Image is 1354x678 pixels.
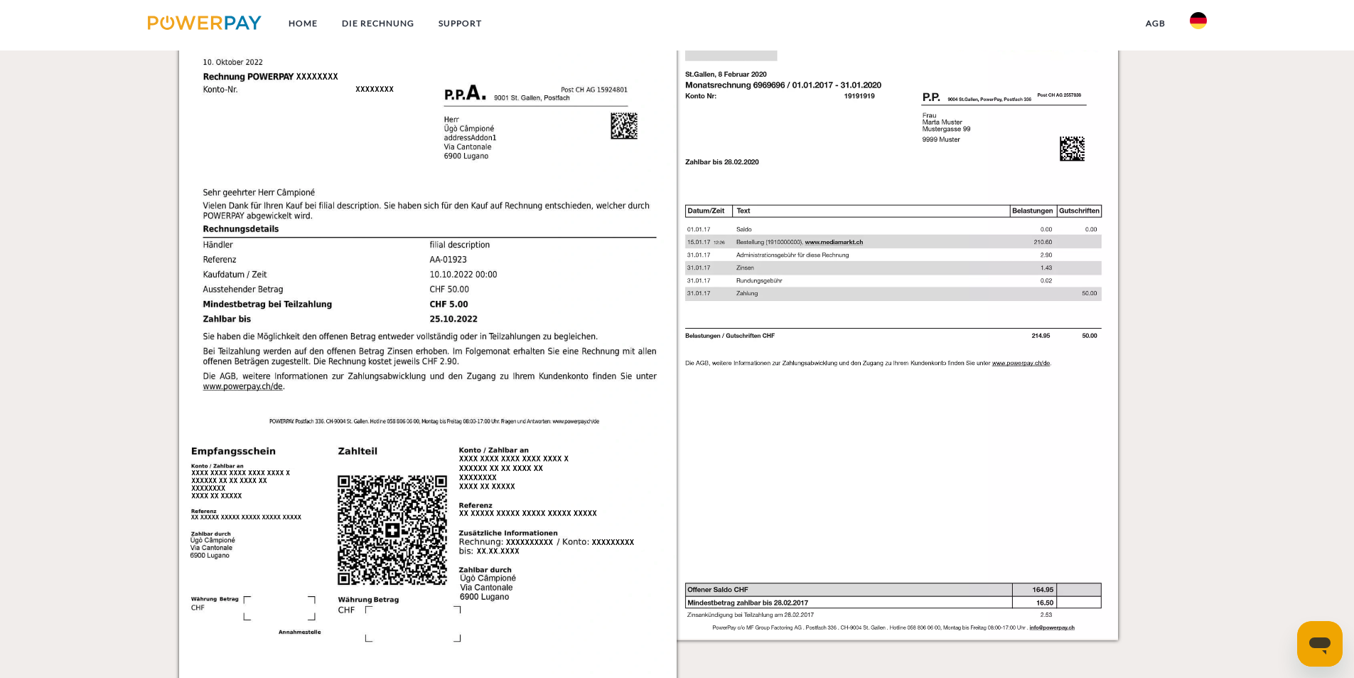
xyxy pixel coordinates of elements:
[330,11,426,36] a: DIE RECHNUNG
[426,11,494,36] a: SUPPORT
[1297,621,1343,667] iframe: Schaltfläche zum Öffnen des Messaging-Fensters
[1134,11,1178,36] a: agb
[1190,12,1207,29] img: de
[276,11,330,36] a: Home
[148,16,262,30] img: logo-powerpay.svg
